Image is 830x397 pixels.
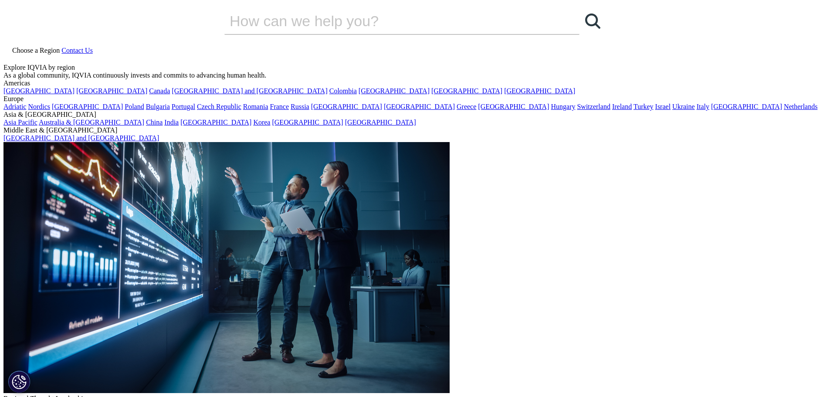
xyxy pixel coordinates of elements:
div: Americas [3,79,827,87]
a: Search [579,8,606,34]
a: [GEOGRAPHIC_DATA] [311,103,382,110]
a: Contact Us [61,47,93,54]
a: France [270,103,289,110]
div: Europe [3,95,827,103]
a: Adriatic [3,103,26,110]
div: Asia & [GEOGRAPHIC_DATA] [3,111,827,119]
a: Ukraine [672,103,695,110]
a: Poland [125,103,144,110]
a: Korea [253,119,270,126]
a: [GEOGRAPHIC_DATA] [711,103,782,110]
a: Russia [291,103,309,110]
a: Asia Pacific [3,119,37,126]
a: [GEOGRAPHIC_DATA] [345,119,416,126]
a: [GEOGRAPHIC_DATA] [52,103,123,110]
a: [GEOGRAPHIC_DATA] [3,87,75,95]
a: China [146,119,163,126]
a: India [164,119,179,126]
a: [GEOGRAPHIC_DATA] and [GEOGRAPHIC_DATA] [3,134,159,142]
a: Bulgaria [146,103,170,110]
a: Romania [243,103,268,110]
span: Choose a Region [12,47,60,54]
a: [GEOGRAPHIC_DATA] [384,103,455,110]
a: [GEOGRAPHIC_DATA] [359,87,430,95]
div: As a global community, IQVIA continuously invests and commits to advancing human health. [3,71,827,79]
a: Nordics [28,103,50,110]
input: Search [224,8,555,34]
a: [GEOGRAPHIC_DATA] [76,87,147,95]
a: [GEOGRAPHIC_DATA] [504,87,575,95]
svg: Search [585,14,600,29]
a: Greece [457,103,476,110]
div: Middle East & [GEOGRAPHIC_DATA] [3,126,827,134]
a: Czech Republic [197,103,241,110]
a: Israel [655,103,671,110]
a: [GEOGRAPHIC_DATA] [478,103,549,110]
a: Portugal [172,103,195,110]
button: Cookies Settings [8,371,30,393]
a: Switzerland [577,103,610,110]
img: 2093_analyzing-data-using-big-screen-display-and-laptop.png [3,142,450,393]
a: [GEOGRAPHIC_DATA] [272,119,343,126]
div: Explore IQVIA by region [3,64,827,71]
a: Australia & [GEOGRAPHIC_DATA] [39,119,144,126]
a: Ireland [612,103,632,110]
a: Canada [149,87,170,95]
a: Italy [697,103,709,110]
a: Netherlands [784,103,817,110]
a: Turkey [634,103,654,110]
a: [GEOGRAPHIC_DATA] [180,119,251,126]
a: [GEOGRAPHIC_DATA] [431,87,502,95]
a: Hungary [551,103,575,110]
a: Colombia [329,87,357,95]
a: [GEOGRAPHIC_DATA] and [GEOGRAPHIC_DATA] [172,87,327,95]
